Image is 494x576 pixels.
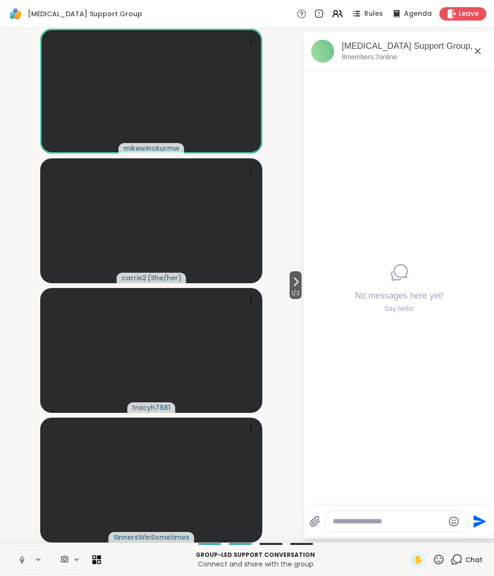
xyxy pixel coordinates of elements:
[311,40,334,63] img: Depression Support Group, Oct 07
[342,53,397,62] p: 8 members, 7 online
[333,517,444,526] textarea: Type your message
[113,532,190,542] span: SinnersWinSometimes
[132,403,170,412] span: tracyh7881
[107,551,404,559] p: Group-led support conversation
[342,40,487,52] div: [MEDICAL_DATA] Support Group, [DATE]
[355,290,443,302] h4: No messages here yet!
[355,304,443,313] div: Say hello!
[107,559,404,569] p: Connect and share with the group
[364,9,383,19] span: Rules
[290,271,302,299] button: 1/2
[468,510,489,532] button: Send
[465,555,483,565] span: Chat
[404,9,432,19] span: Agenda
[123,144,180,153] span: mikewinokurmw
[459,9,479,19] span: Leave
[8,6,24,22] img: ShareWell Logomark
[28,9,142,19] span: [MEDICAL_DATA] Support Group
[448,516,460,527] button: Emoji picker
[290,288,302,299] span: 1 / 2
[414,554,423,565] span: ✋
[147,273,181,283] span: ( She/her )
[122,273,146,283] span: carrie2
